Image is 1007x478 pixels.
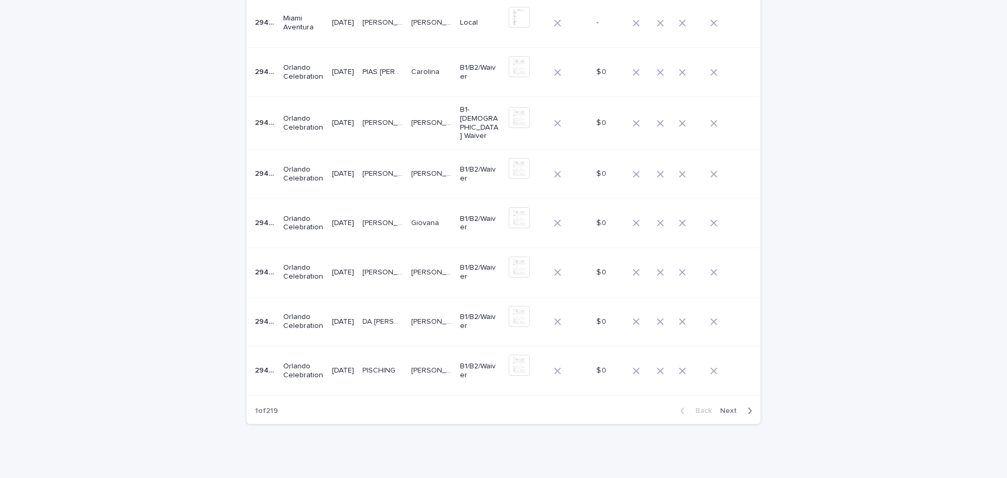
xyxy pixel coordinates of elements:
[362,16,405,27] p: CASTRO DE GUERRERO
[362,217,405,228] p: DE PAULI BITENCORTE
[460,18,500,27] p: Local
[596,315,608,326] p: $ 0
[596,66,608,77] p: $ 0
[255,66,277,77] p: 29437
[460,263,500,281] p: B1/B2/Waiver
[460,105,500,141] p: B1-[DEMOGRAPHIC_DATA] Waiver
[255,16,277,27] p: 29436
[332,219,354,228] p: [DATE]
[247,346,764,396] tr: 2944329443 Orlando Celebration[DATE]PISCHINGPISCHING [PERSON_NAME][PERSON_NAME] B1/B2/Waiver$ 0$ 0
[411,217,441,228] p: Giovana
[255,266,277,277] p: 29441
[596,167,608,178] p: $ 0
[596,364,608,375] p: $ 0
[255,116,277,128] p: 29438
[332,366,354,375] p: [DATE]
[255,315,277,326] p: 29442
[283,215,324,232] p: Orlando Celebration
[283,63,324,81] p: Orlando Celebration
[411,167,454,178] p: [PERSON_NAME]
[255,364,277,375] p: 29443
[411,66,442,77] p: Carolina
[332,169,354,178] p: [DATE]
[332,317,354,326] p: [DATE]
[362,116,405,128] p: [PERSON_NAME]
[460,165,500,183] p: B1/B2/Waiver
[362,364,398,375] p: PISCHING
[332,268,354,277] p: [DATE]
[689,407,712,415] span: Back
[283,263,324,281] p: Orlando Celebration
[255,167,277,178] p: 29439
[247,297,764,346] tr: 2944229442 Orlando Celebration[DATE]DA [PERSON_NAME]DA [PERSON_NAME] [PERSON_NAME][PERSON_NAME] B...
[247,248,764,297] tr: 2944129441 Orlando Celebration[DATE][PERSON_NAME][PERSON_NAME] [PERSON_NAME][PERSON_NAME] B1/B2/W...
[720,407,743,415] span: Next
[255,217,277,228] p: 29440
[716,406,760,416] button: Next
[362,315,405,326] p: DA CRUZ HEDLUND
[411,16,454,27] p: VIANELA JOSEFINA
[362,66,405,77] p: PIAS ZUCHETTO DA SILVA
[283,313,324,331] p: Orlando Celebration
[247,398,286,424] p: 1 of 219
[411,266,454,277] p: [PERSON_NAME]
[283,362,324,380] p: Orlando Celebration
[247,150,764,199] tr: 2943929439 Orlando Celebration[DATE][PERSON_NAME][PERSON_NAME] [PERSON_NAME][PERSON_NAME] B1/B2/W...
[460,215,500,232] p: B1/B2/Waiver
[672,406,716,416] button: Back
[247,198,764,248] tr: 2944029440 Orlando Celebration[DATE][PERSON_NAME][PERSON_NAME] GiovanaGiovana B1/B2/Waiver$ 0$ 0
[596,16,601,27] p: -
[332,68,354,77] p: [DATE]
[596,116,608,128] p: $ 0
[411,315,454,326] p: [PERSON_NAME]
[460,313,500,331] p: B1/B2/Waiver
[411,364,454,375] p: [PERSON_NAME]
[596,266,608,277] p: $ 0
[460,63,500,81] p: B1/B2/Waiver
[596,217,608,228] p: $ 0
[362,167,405,178] p: ESPINDOLA FRACARO
[283,14,324,32] p: Miami Aventura
[247,97,764,149] tr: 2943829438 Orlando Celebration[DATE][PERSON_NAME][PERSON_NAME] [PERSON_NAME][PERSON_NAME] B1-[DEM...
[332,119,354,128] p: [DATE]
[411,116,454,128] p: [PERSON_NAME]
[283,165,324,183] p: Orlando Celebration
[283,114,324,132] p: Orlando Celebration
[332,18,354,27] p: [DATE]
[247,48,764,97] tr: 2943729437 Orlando Celebration[DATE]PIAS [PERSON_NAME] [PERSON_NAME]PIAS [PERSON_NAME] [PERSON_NA...
[362,266,405,277] p: DE PAULI BITENCORTE
[460,362,500,380] p: B1/B2/Waiver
